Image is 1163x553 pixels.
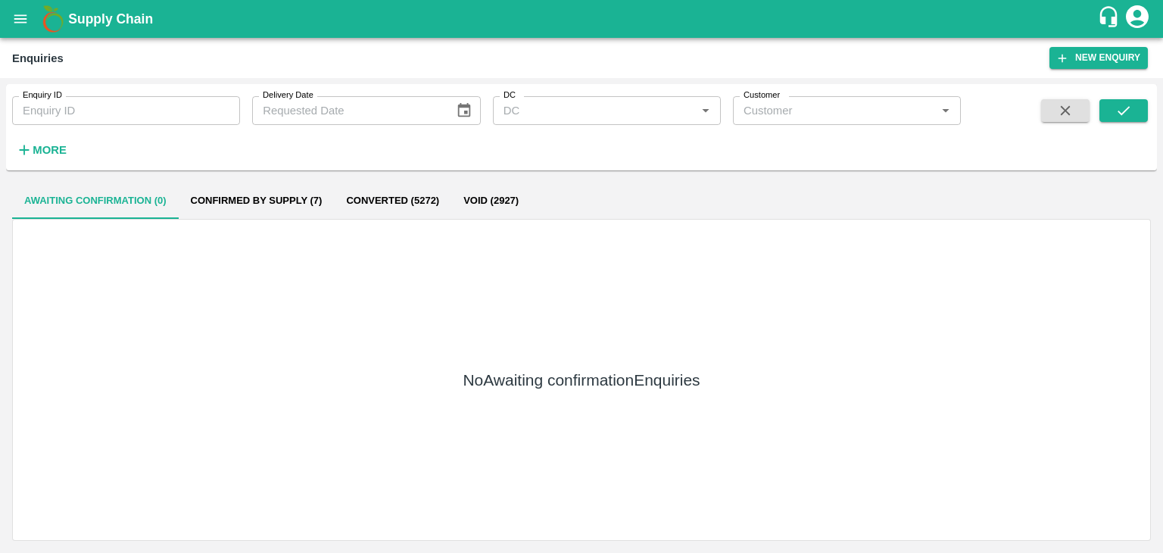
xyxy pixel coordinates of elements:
[252,96,444,125] input: Requested Date
[68,8,1097,30] a: Supply Chain
[12,137,70,163] button: More
[497,101,691,120] input: DC
[12,48,64,68] div: Enquiries
[33,144,67,156] strong: More
[936,101,956,120] button: Open
[263,89,313,102] label: Delivery Date
[68,11,153,27] b: Supply Chain
[1097,5,1124,33] div: customer-support
[1124,3,1151,35] div: account of current user
[179,183,335,219] button: Confirmed by supply (7)
[744,89,780,102] label: Customer
[463,370,700,391] h5: No Awaiting confirmation Enquiries
[504,89,516,102] label: DC
[23,89,62,102] label: Enquiry ID
[696,101,716,120] button: Open
[3,2,38,36] button: open drawer
[451,183,531,219] button: Void (2927)
[38,4,68,34] img: logo
[737,101,931,120] input: Customer
[12,183,179,219] button: Awaiting confirmation (0)
[1049,47,1148,69] button: New Enquiry
[12,96,240,125] input: Enquiry ID
[334,183,451,219] button: Converted (5272)
[450,96,479,125] button: Choose date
